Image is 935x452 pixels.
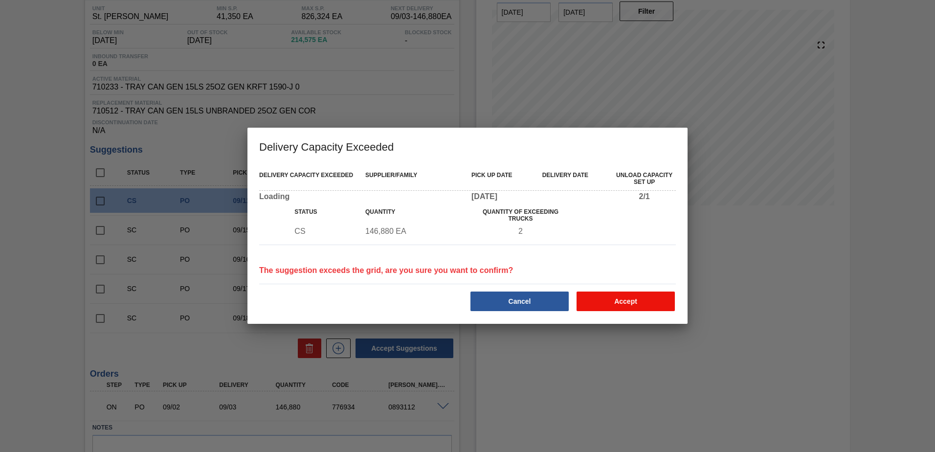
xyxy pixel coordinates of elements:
div: Supplier/Family [365,169,464,181]
div: Quantidade [365,227,464,236]
div: The suggestion exceeds the grid, are you sure you want to confirm? [255,251,517,275]
div: Total de Carros Na Sugestão [471,227,570,236]
div: Pick up Date [471,169,534,181]
div: Loading [259,192,357,201]
button: Accept [577,292,675,311]
div: [DATE] [471,192,534,201]
div: Unload Capacity Set Up [613,169,676,188]
div: Delivery Capacity Exceeded [259,169,357,181]
div: 2/1 [613,192,676,201]
div: Quantity [365,206,464,218]
h3: Delivery Capacity Exceeded [247,128,688,165]
div: Quantity of Exceeding Trucks [471,206,570,225]
div: Delivery Date [542,169,605,181]
div: Status [294,227,357,236]
div: Status [294,206,357,218]
button: Cancel [470,292,569,311]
